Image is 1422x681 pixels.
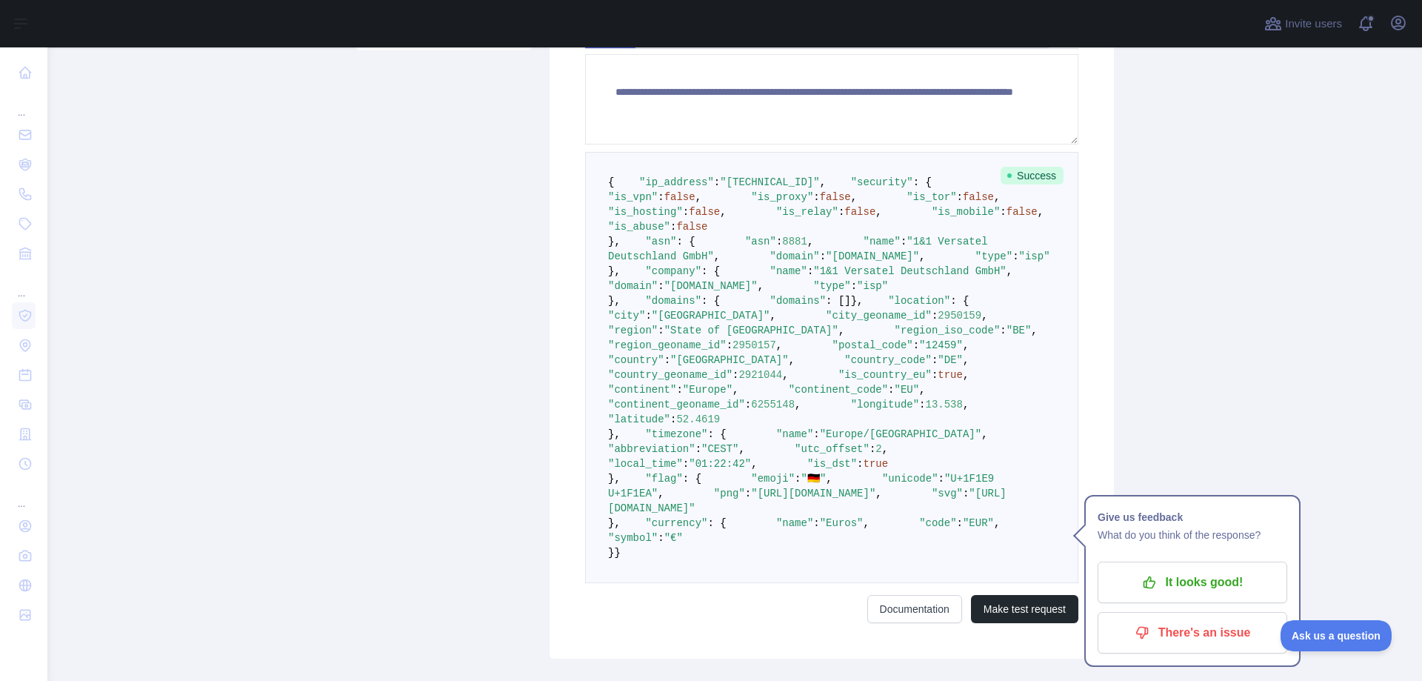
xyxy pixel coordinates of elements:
span: "code" [919,517,956,529]
span: : { [676,236,695,248]
span: }, [608,295,621,307]
span: "DE" [938,354,963,366]
span: { [608,176,614,188]
span: "location" [888,295,950,307]
span: , [875,206,881,218]
span: : { [913,176,932,188]
span: , [963,399,969,411]
span: : [1012,250,1018,262]
span: "region" [608,325,658,336]
span: false [820,191,851,203]
span: "is_tor" [907,191,956,203]
span: "12459" [919,339,963,351]
span: "country" [608,354,664,366]
span: 2950157 [732,339,776,351]
span: "Europe" [683,384,732,396]
p: There's an issue [1109,620,1276,645]
span: 8881 [782,236,807,248]
span: "continent_geoname_id" [608,399,745,411]
span: 52.4619 [676,413,720,425]
span: , [981,428,987,440]
span: "EUR" [963,517,994,529]
span: "[DOMAIN_NAME]" [664,280,758,292]
span: "region_iso_code" [895,325,1001,336]
span: : [957,517,963,529]
span: "name" [770,265,807,277]
span: : [714,176,720,188]
span: "BE" [1007,325,1032,336]
span: , [963,369,969,381]
span: : [645,310,651,322]
span: , [776,339,782,351]
span: "abbreviation" [608,443,695,455]
span: "symbol" [608,532,658,544]
span: 2921044 [738,369,782,381]
span: false [689,206,720,218]
span: : { [701,265,720,277]
span: "unicode" [882,473,938,485]
span: : { [707,517,726,529]
span: , [782,369,788,381]
span: , [738,443,744,455]
span: , [994,517,1000,529]
span: : [913,339,919,351]
p: What do you think of the response? [1098,526,1287,544]
span: , [1038,206,1044,218]
span: "Europe/[GEOGRAPHIC_DATA]" [820,428,981,440]
div: ... [12,270,36,299]
span: "png" [714,488,745,499]
span: : [795,473,801,485]
span: : [857,458,863,470]
span: : { [701,295,720,307]
span: "is_proxy" [751,191,813,203]
span: } [608,547,614,559]
span: "🇩🇪" [801,473,827,485]
span: , [714,250,720,262]
span: , [994,191,1000,203]
span: , [1031,325,1037,336]
span: : { [683,473,701,485]
span: : [901,236,907,248]
span: "is_relay" [776,206,838,218]
span: : [919,399,925,411]
span: }, [608,236,621,248]
span: : [957,191,963,203]
span: : [869,443,875,455]
span: "is_mobile" [932,206,1000,218]
span: : [664,354,670,366]
span: : [658,532,664,544]
span: , [826,473,832,485]
span: true [864,458,889,470]
span: , [758,280,764,292]
span: "name" [776,428,813,440]
span: false [1007,206,1038,218]
span: : [932,369,938,381]
span: "emoji" [751,473,795,485]
div: ... [12,89,36,119]
span: "EU" [895,384,920,396]
span: "region_geoname_id" [608,339,727,351]
span: : [695,443,701,455]
iframe: Toggle Customer Support [1281,620,1392,651]
span: "asn" [645,236,676,248]
span: "[TECHNICAL_ID]" [720,176,819,188]
span: }, [608,428,621,440]
span: }, [608,473,621,485]
span: : [820,250,826,262]
span: , [875,488,881,499]
span: "city" [608,310,645,322]
span: "[DOMAIN_NAME]" [826,250,919,262]
span: : [727,339,732,351]
span: , [770,310,775,322]
span: : [813,517,819,529]
span: : [807,265,813,277]
button: Invite users [1261,12,1345,36]
span: 2 [875,443,881,455]
span: , [963,354,969,366]
span: : [658,191,664,203]
span: : [745,399,751,411]
span: , [882,443,888,455]
span: "country_code" [844,354,932,366]
span: , [658,488,664,499]
span: : [] [826,295,851,307]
